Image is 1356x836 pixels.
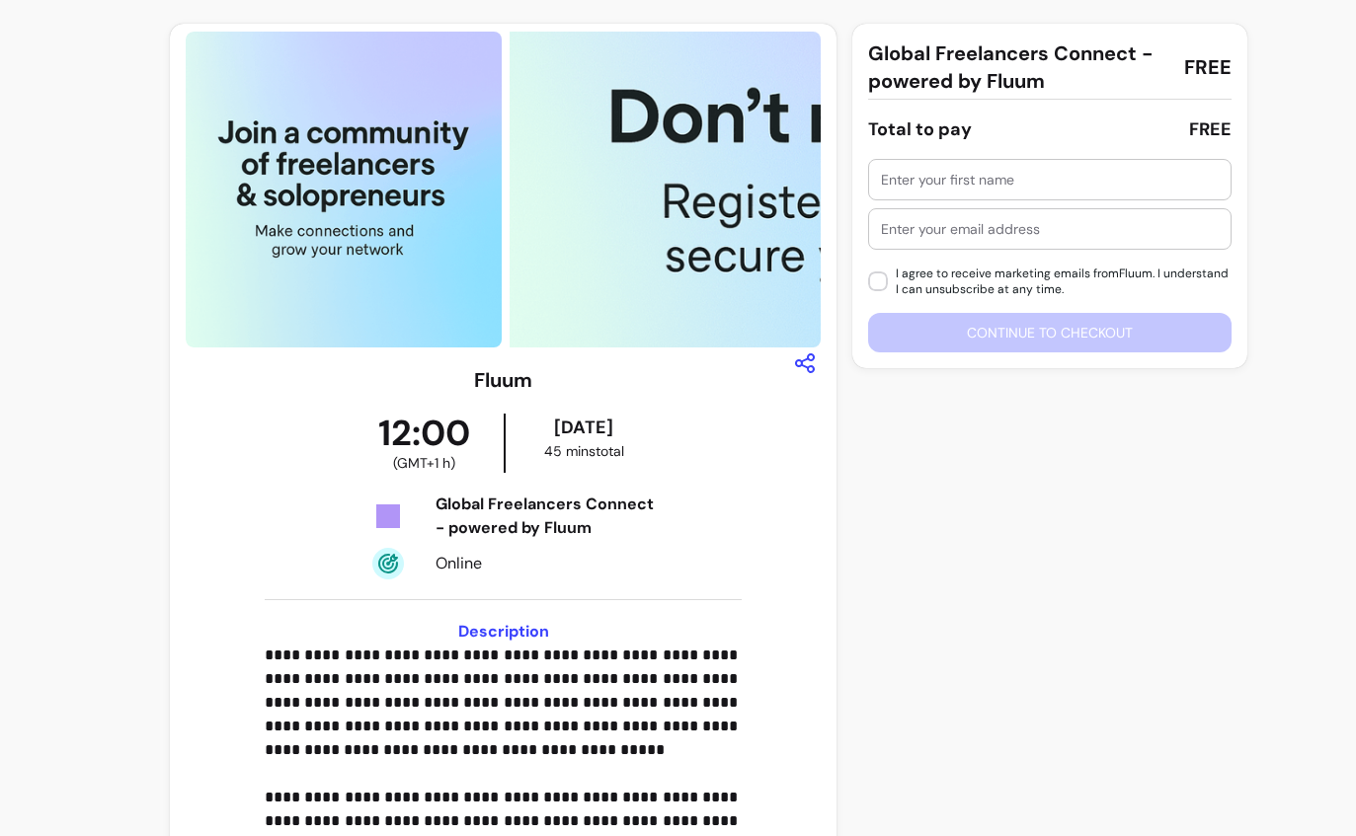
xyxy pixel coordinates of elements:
[186,32,502,347] img: https://d3pz9znudhj10h.cloudfront.net/aee2e147-fbd8-4818-a12f-606c309470ab
[881,219,1219,239] input: Enter your email address
[510,414,659,441] div: [DATE]
[393,453,455,473] span: ( GMT+1 h )
[868,39,1168,95] span: Global Freelancers Connect - powered by Fluum
[436,493,658,540] div: Global Freelancers Connect - powered by Fluum
[1184,53,1232,81] span: FREE
[1189,115,1232,143] div: FREE
[436,552,658,575] div: Online
[345,414,504,473] div: 12:00
[868,115,972,143] div: Total to pay
[474,366,532,394] h3: Fluum
[372,500,404,532] img: Tickets Icon
[881,170,1219,190] input: Enter your first name
[265,620,742,644] h3: Description
[510,441,659,461] div: 45 mins total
